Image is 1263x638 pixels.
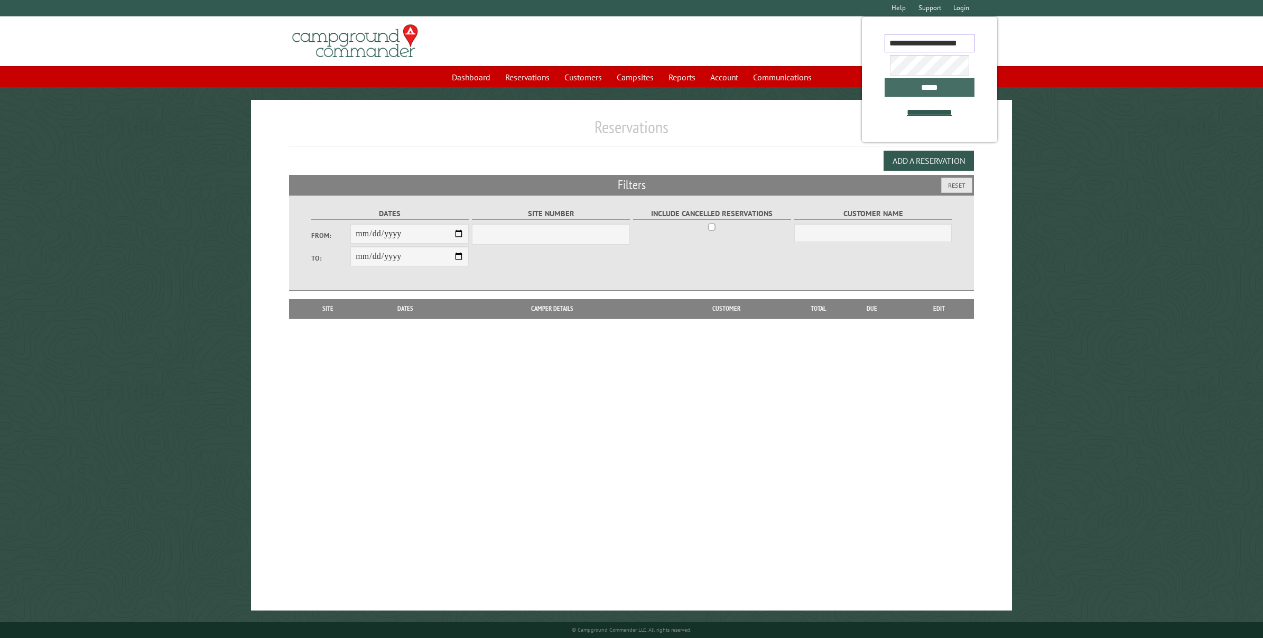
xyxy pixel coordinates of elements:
th: Total [797,299,840,318]
th: Edit [905,299,974,318]
a: Communications [747,67,818,87]
a: Reports [662,67,702,87]
label: To: [311,253,351,263]
img: Campground Commander [289,21,421,62]
label: Include Cancelled Reservations [633,208,791,220]
label: Dates [311,208,469,220]
h1: Reservations [289,117,974,146]
th: Site [294,299,361,318]
button: Reset [941,178,972,193]
small: © Campground Commander LLC. All rights reserved. [572,626,691,633]
label: Customer Name [794,208,952,220]
th: Camper Details [450,299,655,318]
a: Reservations [499,67,556,87]
a: Dashboard [445,67,497,87]
a: Customers [558,67,608,87]
label: Site Number [472,208,629,220]
button: Add a Reservation [884,151,974,171]
h2: Filters [289,175,974,195]
th: Due [840,299,905,318]
a: Account [704,67,745,87]
a: Campsites [610,67,660,87]
label: From: [311,230,351,241]
th: Customer [655,299,797,318]
th: Dates [361,299,450,318]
